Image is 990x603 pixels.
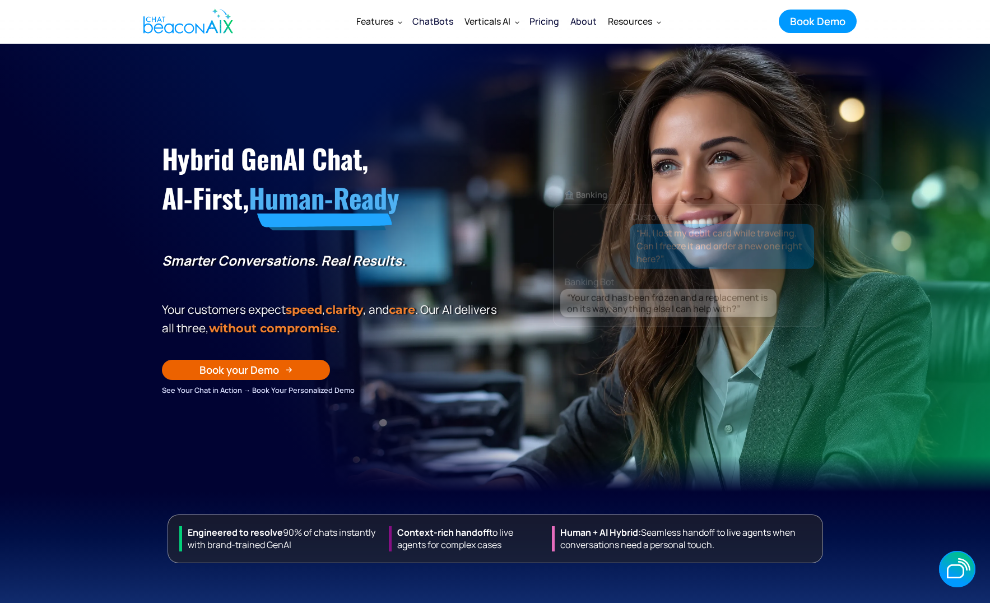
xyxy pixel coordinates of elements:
a: ChatBots [407,7,459,36]
strong: Human + Al Hybrid: [560,526,641,539]
div: to live agents for complex cases [389,526,543,551]
div: Verticals AI [464,13,510,29]
div: Seamless handoff to live agents when conversations need a personal touch. [552,526,817,551]
img: Dropdown [515,20,519,24]
a: home [134,2,239,41]
img: Dropdown [657,20,661,24]
div: ChatBots [412,13,453,29]
a: About [565,7,602,36]
div: About [570,13,597,29]
div: Banking Bot [565,273,835,289]
a: Book your Demo [162,360,330,380]
span: Human-Ready [249,178,399,217]
h1: Hybrid GenAI Chat, AI-First, [162,139,501,218]
div: Verticals AI [459,8,524,35]
div: Resources [602,8,666,35]
a: Book Demo [779,10,857,33]
div: Book your Demo [199,363,279,377]
span: care [389,303,415,317]
span: without compromise [209,321,337,335]
div: 90% of chats instantly with brand-trained GenAI [179,526,380,551]
div: Customer [631,208,672,224]
div: “Your card has been frozen and a replacement is on its way, anything else I can help with?” [567,291,774,314]
span: clarity [326,303,363,317]
div: “Hi, I lost my debit card while traveling. Can I freeze it and order a new one right here?” [636,226,808,266]
p: Your customers expect , , and . Our Al delivers all three, . [162,300,501,337]
strong: Smarter Conversations. Real Results. [162,251,406,270]
div: Features [356,13,393,29]
div: Pricing [529,13,559,29]
div: See Your Chat in Action → Book Your Personalized Demo [162,384,501,396]
img: Arrow [286,367,292,373]
strong: speed [286,303,322,317]
div: Features [351,8,407,35]
div: Resources [608,13,652,29]
img: Dropdown [398,20,402,24]
strong: Engineered to resolve [188,526,283,539]
div: Book Demo [790,14,845,29]
strong: Context-rich handoff [397,526,489,539]
a: Pricing [524,7,565,36]
div: 🏦 Banking [554,187,824,202]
